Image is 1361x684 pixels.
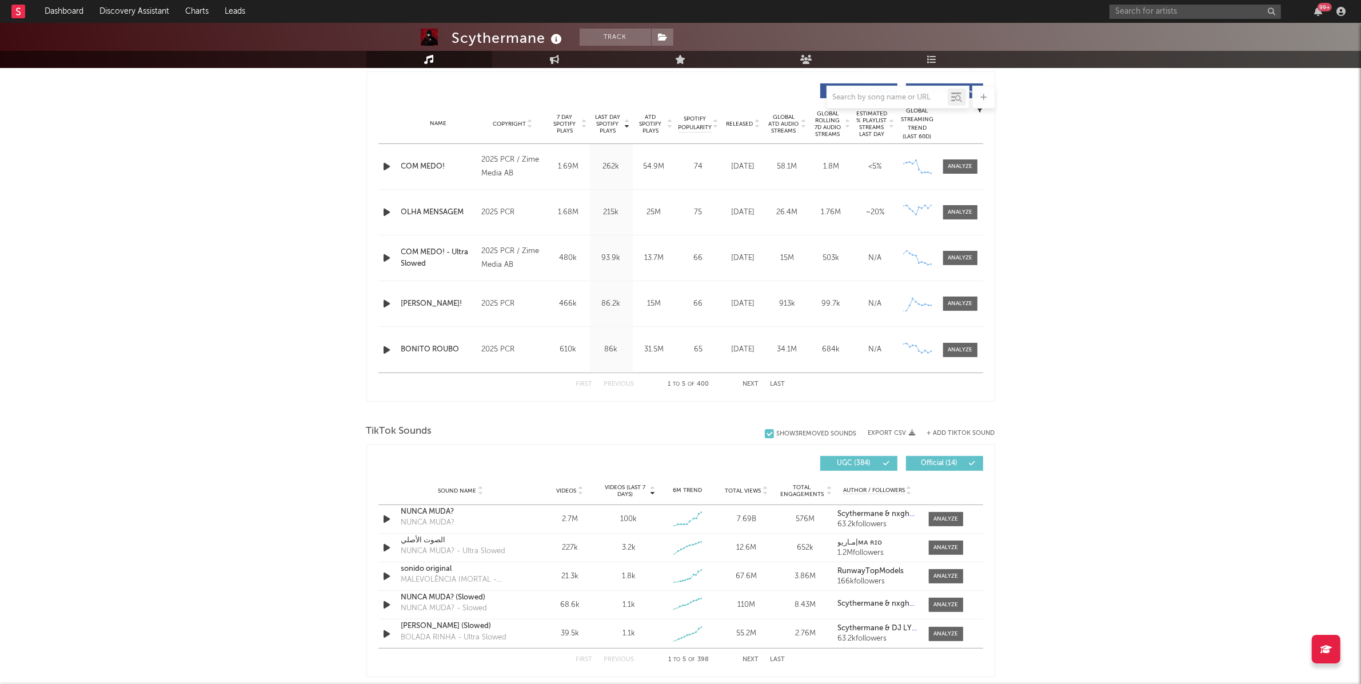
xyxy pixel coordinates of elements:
div: 6M Trend [661,486,714,495]
div: 55.2M [720,628,773,639]
div: Name [401,119,476,128]
div: 39.5k [544,628,597,639]
div: 610k [550,344,587,355]
div: [DATE] [724,344,763,355]
div: 75 [678,207,719,218]
div: [DATE] [724,161,763,173]
button: First [576,657,593,663]
div: 86k [593,344,630,355]
div: 63.2k followers [837,635,917,643]
a: الصوت الأصلي [401,535,521,546]
div: 68.6k [544,599,597,611]
a: COM MEDO! - Ultra Slowed [401,247,476,269]
div: [DATE] [724,253,763,264]
span: Videos [557,487,577,494]
div: NUNCA MUDA? [401,517,455,529]
a: sonido original [401,563,521,575]
div: 67.6M [720,571,773,582]
input: Search by song name or URL [827,93,948,102]
div: 1.68M [550,207,587,218]
div: 466k [550,298,587,310]
div: 215k [593,207,630,218]
div: ~ 20 % [856,207,895,218]
div: 2025 PCR [481,297,544,311]
div: 54.9M [636,161,673,173]
div: BONITO ROUBO [401,344,476,355]
div: BOLADA RINHA - Ultra Slowed [401,632,507,643]
div: 13.7M [636,253,673,264]
div: 684k [812,344,851,355]
div: 86.2k [593,298,630,310]
button: + Add TikTok Sound [916,430,995,437]
div: NUNCA MUDA? [401,506,521,518]
span: Total Views [725,487,761,494]
div: 8.43M [779,599,832,611]
button: Originals(169) [820,83,897,98]
div: NUNCA MUDA? - Ultra Slowed [401,546,506,557]
button: First [576,381,593,387]
div: N/A [856,253,895,264]
button: Official(14) [906,456,983,471]
div: 2025 PCR / Zime Media AB [481,153,544,181]
div: 1.69M [550,161,587,173]
span: Author / Followers [843,487,905,494]
strong: RunwayTopModels [837,567,904,575]
div: 110M [720,599,773,611]
div: 7.69B [720,514,773,525]
button: Previous [604,657,634,663]
span: Spotify Popularity [678,115,712,132]
div: 1 5 398 [657,653,720,667]
a: مـاريو|ᴍᴀ ʀɪᴏ [837,539,917,547]
input: Search for artists [1109,5,1281,19]
div: 26.4M [768,207,807,218]
div: 2.76M [779,628,832,639]
span: to [673,382,680,387]
div: <5% [856,161,895,173]
a: COM MEDO! [401,161,476,173]
button: 99+ [1314,7,1322,16]
a: OLHA MENSAGEM [401,207,476,218]
a: RunwayTopModels [837,567,917,575]
div: 93.9k [593,253,630,264]
div: 100k [620,514,637,525]
span: Copyright [493,121,526,127]
strong: مـاريو|ᴍᴀ ʀɪᴏ [837,539,882,546]
div: 74 [678,161,719,173]
div: NUNCA MUDA? (Slowed) [401,592,521,603]
span: Global ATD Audio Streams [768,114,800,134]
div: 34.1M [768,344,807,355]
div: Global Streaming Trend (Last 60D) [900,107,935,141]
button: + Add TikTok Sound [927,430,995,437]
a: [PERSON_NAME] (Slowed) [401,621,521,632]
a: Scythermane & DJ LYVIXRA & [PERSON_NAME] [837,625,917,633]
div: [DATE] [724,298,763,310]
span: to [673,657,680,662]
div: 66 [678,253,719,264]
div: 166k followers [837,578,917,586]
span: Total Engagements [779,484,825,498]
div: [PERSON_NAME]! [401,298,476,310]
button: Previous [604,381,634,387]
span: Last Day Spotify Plays [593,114,623,134]
div: 2025 PCR [481,206,544,219]
button: Next [743,657,759,663]
a: Scythermane & nxght_official_ [837,600,917,608]
div: 21.3k [544,571,597,582]
strong: Scythermane & nxght_official_ [837,600,944,607]
div: 652k [779,542,832,554]
div: MALEVOLÊNCIA IMORTAL - SLOWED [401,574,521,586]
div: 480k [550,253,587,264]
div: 66 [678,298,719,310]
div: 1.8k [622,571,636,582]
div: Scythermane [452,29,565,47]
div: 12.6M [720,542,773,554]
button: Next [743,381,759,387]
span: Sound Name [438,487,477,494]
div: N/A [856,298,895,310]
div: 58.1M [768,161,807,173]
